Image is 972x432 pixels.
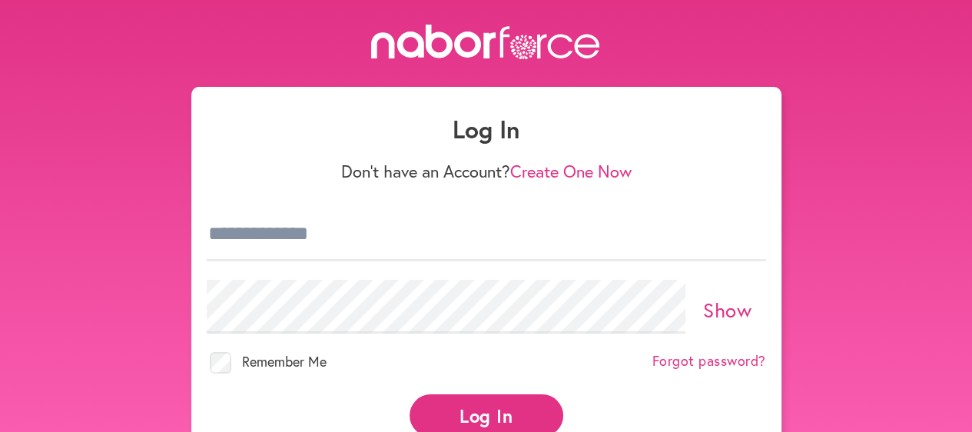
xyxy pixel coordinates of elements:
span: Remember Me [242,352,327,371]
p: Don't have an Account? [207,161,766,181]
a: Show [703,297,751,323]
a: Create One Now [510,160,632,182]
a: Forgot password? [652,353,766,370]
h1: Log In [207,115,766,144]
